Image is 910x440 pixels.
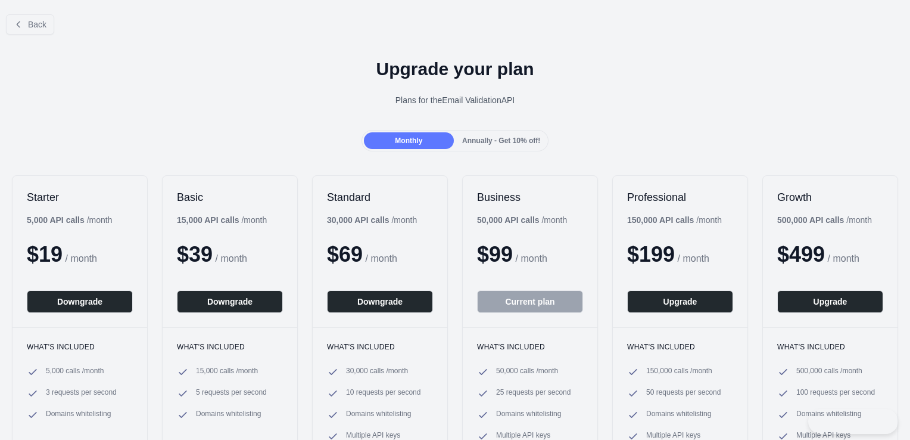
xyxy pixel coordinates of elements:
b: 500,000 API calls [777,215,844,225]
b: 150,000 API calls [627,215,694,225]
div: / month [777,214,872,226]
div: / month [327,214,417,226]
b: 30,000 API calls [327,215,389,225]
b: 50,000 API calls [477,215,540,225]
div: / month [627,214,722,226]
iframe: Toggle Customer Support [808,409,898,434]
h2: Professional [627,190,733,204]
h2: Growth [777,190,883,204]
div: / month [477,214,567,226]
h2: Standard [327,190,433,204]
h2: Business [477,190,583,204]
